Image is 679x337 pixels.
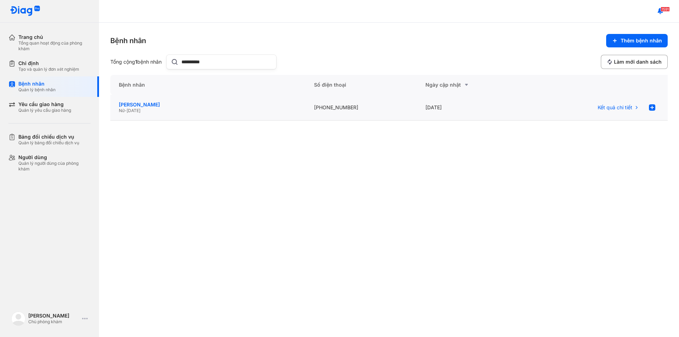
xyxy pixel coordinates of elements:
div: Người dùng [18,154,91,161]
div: Quản lý yêu cầu giao hàng [18,108,71,113]
button: Làm mới danh sách [601,55,668,69]
img: logo [11,312,25,326]
div: Trang chủ [18,34,91,40]
div: Chủ phòng khám [28,319,79,325]
div: [DATE] [417,95,528,121]
span: Thêm bệnh nhân [621,37,662,44]
span: Làm mới danh sách [614,59,662,65]
div: Quản lý bệnh nhân [18,87,56,93]
div: Yêu cầu giao hàng [18,101,71,108]
div: [PHONE_NUMBER] [306,95,417,121]
div: Chỉ định [18,60,79,66]
div: Bệnh nhân [18,81,56,87]
span: 1591 [661,7,670,12]
div: Quản lý người dùng của phòng khám [18,161,91,172]
div: Bệnh nhân [110,75,306,95]
span: [DATE] [127,108,140,113]
div: Bảng đối chiếu dịch vụ [18,134,79,140]
div: Tạo và quản lý đơn xét nghiệm [18,66,79,72]
button: Thêm bệnh nhân [606,34,668,47]
span: Kết quả chi tiết [598,104,632,111]
div: Quản lý bảng đối chiếu dịch vụ [18,140,79,146]
img: logo [10,6,40,17]
div: Tổng cộng bệnh nhân [110,59,163,65]
div: [PERSON_NAME] [119,101,297,108]
div: Bệnh nhân [110,36,146,46]
span: Nữ [119,108,124,113]
span: 1 [135,59,137,65]
div: Số điện thoại [306,75,417,95]
div: [PERSON_NAME] [28,313,79,319]
span: - [124,108,127,113]
div: Tổng quan hoạt động của phòng khám [18,40,91,52]
div: Ngày cập nhật [425,81,520,89]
